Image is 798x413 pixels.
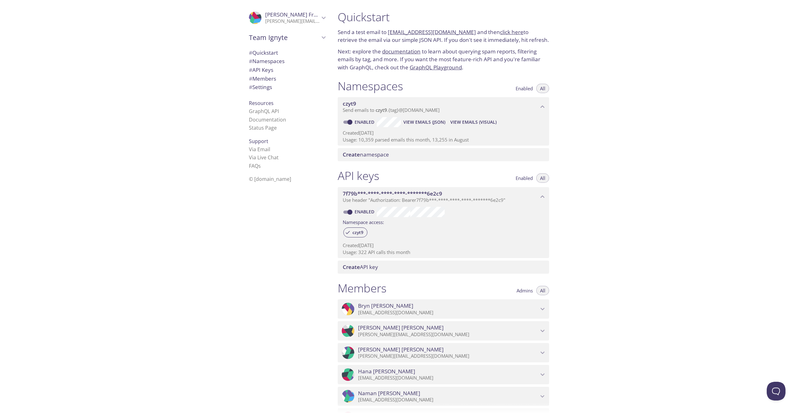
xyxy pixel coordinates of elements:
span: Settings [249,83,272,91]
span: Send emails to . {tag} @[DOMAIN_NAME] [343,107,440,113]
a: [EMAIL_ADDRESS][DOMAIN_NAME] [388,28,476,36]
a: Enabled [354,209,377,215]
h1: API keys [338,169,379,183]
div: Jason Yang [338,343,549,362]
h1: Namespaces [338,79,403,93]
span: Support [249,138,268,145]
div: Create namespace [338,148,549,161]
div: Dylan Freadhoff [244,7,330,28]
button: Admins [513,286,537,295]
p: [PERSON_NAME][EMAIL_ADDRESS][DOMAIN_NAME] [265,18,320,24]
span: Namespaces [249,57,285,65]
div: Naman Pareek [338,387,549,406]
button: View Emails (JSON) [401,117,448,127]
span: API Keys [249,66,273,73]
div: Hana Shen [338,365,549,384]
span: API key [343,263,378,271]
span: Naman [PERSON_NAME] [358,390,420,397]
div: Namespaces [244,57,330,66]
span: czyt9 [343,100,356,107]
div: Team Settings [244,83,330,92]
p: Created [DATE] [343,130,544,136]
a: documentation [382,48,421,55]
h1: Quickstart [338,10,549,24]
a: Via Live Chat [249,154,279,161]
p: [PERSON_NAME][EMAIL_ADDRESS][DOMAIN_NAME] [358,353,538,359]
div: Jacob Hayhurst [338,321,549,341]
button: All [536,173,549,183]
a: FAQ [249,162,261,169]
span: [PERSON_NAME] [PERSON_NAME] [358,346,444,353]
span: Quickstart [249,49,278,56]
div: Bryn Portella [338,299,549,319]
a: GraphQL Playground [410,64,462,71]
span: # [249,57,252,65]
span: # [249,83,252,91]
h1: Members [338,281,386,295]
div: Team Ignyte [244,29,330,46]
span: czyt9 [349,230,367,235]
div: czyt9 [343,227,367,237]
button: View Emails (Visual) [448,117,499,127]
a: Status Page [249,124,277,131]
iframe: Help Scout Beacon - Open [767,382,785,401]
a: Documentation [249,116,286,123]
span: Bryn [PERSON_NAME] [358,302,413,309]
span: Resources [249,100,274,107]
span: # [249,49,252,56]
div: Quickstart [244,48,330,57]
div: Create API Key [338,261,549,274]
button: Enabled [512,84,537,93]
div: czyt9 namespace [338,97,549,117]
p: Usage: 10,359 parsed emails this month, 13,255 in August [343,137,544,143]
span: czyt9 [376,107,387,113]
span: s [258,162,261,169]
span: Create [343,263,360,271]
div: API Keys [244,66,330,74]
span: View Emails (Visual) [450,118,497,126]
span: # [249,75,252,82]
span: © [DOMAIN_NAME] [249,176,291,182]
span: [PERSON_NAME] Freadhoff [265,11,333,18]
p: Send a test email to and then to retrieve the email via our simple JSON API. If you don't see it ... [338,28,549,44]
button: All [536,286,549,295]
span: Create [343,151,360,158]
div: Members [244,74,330,83]
a: Via Email [249,146,270,153]
span: Members [249,75,276,82]
button: Enabled [512,173,537,183]
button: All [536,84,549,93]
span: View Emails (JSON) [403,118,445,126]
p: Next: explore the to learn about querying spam reports, filtering emails by tag, and more. If you... [338,47,549,72]
p: Created [DATE] [343,242,544,249]
label: Namespace access: [343,217,384,226]
p: [EMAIL_ADDRESS][DOMAIN_NAME] [358,310,538,316]
a: GraphQL API [249,108,279,115]
span: Team Ignyte [249,33,320,42]
p: [EMAIL_ADDRESS][DOMAIN_NAME] [358,375,538,381]
span: Hana [PERSON_NAME] [358,368,415,375]
span: [PERSON_NAME] [PERSON_NAME] [358,324,444,331]
p: [EMAIL_ADDRESS][DOMAIN_NAME] [358,397,538,403]
p: [PERSON_NAME][EMAIL_ADDRESS][DOMAIN_NAME] [358,331,538,338]
a: click here [500,28,523,36]
span: # [249,66,252,73]
p: Usage: 322 API calls this month [343,249,544,256]
span: namespace [343,151,389,158]
a: Enabled [354,119,377,125]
